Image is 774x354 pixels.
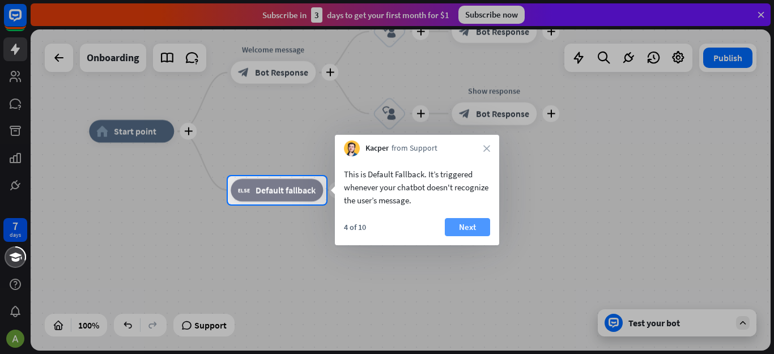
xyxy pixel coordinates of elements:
[344,222,366,232] div: 4 of 10
[256,185,316,196] span: Default fallback
[392,143,437,154] span: from Support
[445,218,490,236] button: Next
[9,5,43,39] button: Open LiveChat chat widget
[344,168,490,207] div: This is Default Fallback. It’s triggered whenever your chatbot doesn't recognize the user’s message.
[365,143,389,154] span: Kacper
[483,145,490,152] i: close
[238,185,250,196] i: block_fallback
